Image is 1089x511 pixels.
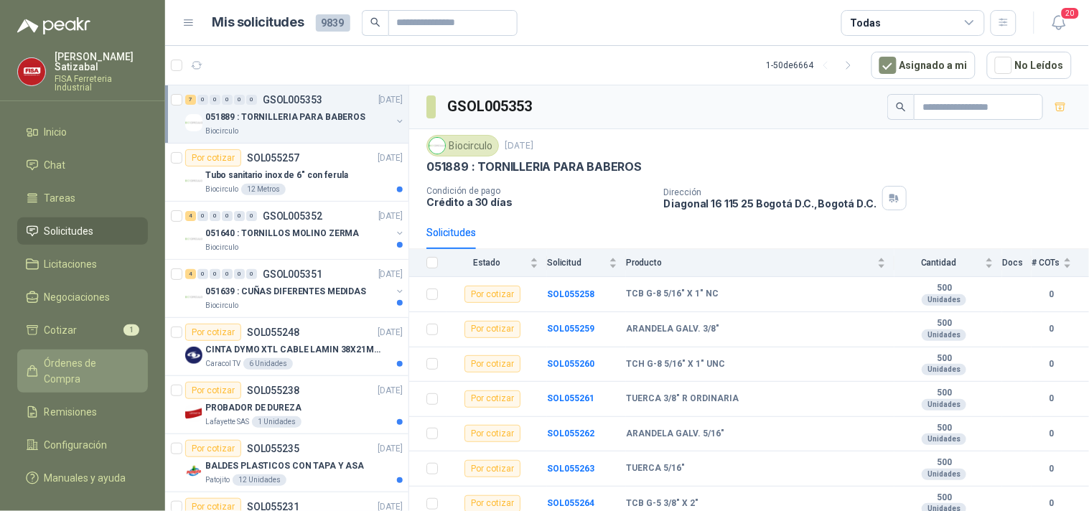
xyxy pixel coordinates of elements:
[17,398,148,426] a: Remisiones
[894,423,994,434] b: 500
[197,95,208,105] div: 0
[185,149,241,167] div: Por cotizar
[55,75,148,92] p: FISA Ferreteria Industrial
[894,249,1002,277] th: Cantidad
[1046,10,1072,36] button: 20
[246,269,257,279] div: 0
[17,283,148,311] a: Negociaciones
[17,431,148,459] a: Configuración
[378,326,403,339] p: [DATE]
[547,498,594,508] b: SOL055264
[426,196,653,208] p: Crédito a 30 días
[1032,288,1072,301] b: 0
[45,322,78,338] span: Cotizar
[185,230,202,248] img: Company Logo
[378,93,403,107] p: [DATE]
[547,464,594,474] a: SOL055263
[922,294,966,306] div: Unidades
[547,249,626,277] th: Solicitud
[185,91,406,137] a: 7 0 0 0 0 0 GSOL005353[DATE] Company Logo051889 : TORNILLERIA PARA BABEROSBiocirculo
[165,376,408,434] a: Por cotizarSOL055238[DATE] Company LogoPROBADOR DE DUREZALafayette SAS1 Unidades
[370,17,380,27] span: search
[1060,6,1080,20] span: 20
[1032,258,1060,268] span: # COTs
[185,269,196,279] div: 4
[45,289,111,305] span: Negociaciones
[922,469,966,480] div: Unidades
[871,52,976,79] button: Asignado a mi
[185,95,196,105] div: 7
[222,95,233,105] div: 0
[426,186,653,196] p: Condición de pago
[894,457,994,469] b: 500
[222,269,233,279] div: 0
[185,114,202,131] img: Company Logo
[212,12,304,33] h1: Mis solicitudes
[851,15,881,31] div: Todas
[205,343,384,357] p: CINTA DYMO XTL CABLE LAMIN 38X21MMBLANCO
[17,217,148,245] a: Solicitudes
[185,405,202,422] img: Company Logo
[45,470,126,486] span: Manuales y ayuda
[1032,357,1072,371] b: 0
[45,124,67,140] span: Inicio
[922,364,966,375] div: Unidades
[17,17,90,34] img: Logo peakr
[165,318,408,376] a: Por cotizarSOL055248[DATE] Company LogoCINTA DYMO XTL CABLE LAMIN 38X21MMBLANCOCaracol TV6 Unidades
[378,442,403,456] p: [DATE]
[205,169,348,182] p: Tubo sanitario inox de 6" con ferula
[547,289,594,299] b: SOL055258
[1032,392,1072,405] b: 0
[922,399,966,411] div: Unidades
[17,151,148,179] a: Chat
[464,390,520,408] div: Por cotizar
[1032,462,1072,476] b: 0
[1032,249,1089,277] th: # COTs
[17,250,148,278] a: Licitaciones
[626,498,698,510] b: TCB G-5 3/8" X 2"
[263,211,322,221] p: GSOL005352
[378,268,403,281] p: [DATE]
[547,324,594,334] b: SOL055259
[1032,497,1072,510] b: 0
[626,258,874,268] span: Producto
[626,393,739,405] b: TUERCA 3/8" R ORDINARIA
[894,318,994,329] b: 500
[247,327,299,337] p: SOL055248
[247,444,299,454] p: SOL055235
[922,329,966,341] div: Unidades
[252,416,302,428] div: 1 Unidades
[447,249,547,277] th: Estado
[464,321,520,338] div: Por cotizar
[464,425,520,442] div: Por cotizar
[234,95,245,105] div: 0
[246,211,257,221] div: 0
[316,14,350,32] span: 9839
[664,197,877,210] p: Diagonal 16 115 25 Bogotá D.C. , Bogotá D.C.
[378,210,403,223] p: [DATE]
[17,317,148,344] a: Cotizar1
[263,95,322,105] p: GSOL005353
[464,286,520,303] div: Por cotizar
[247,385,299,395] p: SOL055238
[1032,322,1072,336] b: 0
[234,269,245,279] div: 0
[205,401,302,415] p: PROBADOR DE DUREZA
[547,359,594,369] a: SOL055260
[1032,427,1072,441] b: 0
[185,289,202,306] img: Company Logo
[894,258,982,268] span: Cantidad
[205,300,238,311] p: Biocirculo
[205,358,240,370] p: Caracol TV
[626,428,724,440] b: ARANDELA GALV. 5/16"
[185,172,202,189] img: Company Logo
[165,434,408,492] a: Por cotizarSOL055235[DATE] Company LogoBALDES PLASTICOS CON TAPA Y ASAPatojito12 Unidades
[987,52,1072,79] button: No Leídos
[18,58,45,85] img: Company Logo
[547,393,594,403] b: SOL055261
[205,459,364,473] p: BALDES PLASTICOS CON TAPA Y ASA
[210,269,220,279] div: 0
[185,347,202,364] img: Company Logo
[45,355,134,387] span: Órdenes de Compra
[626,249,894,277] th: Producto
